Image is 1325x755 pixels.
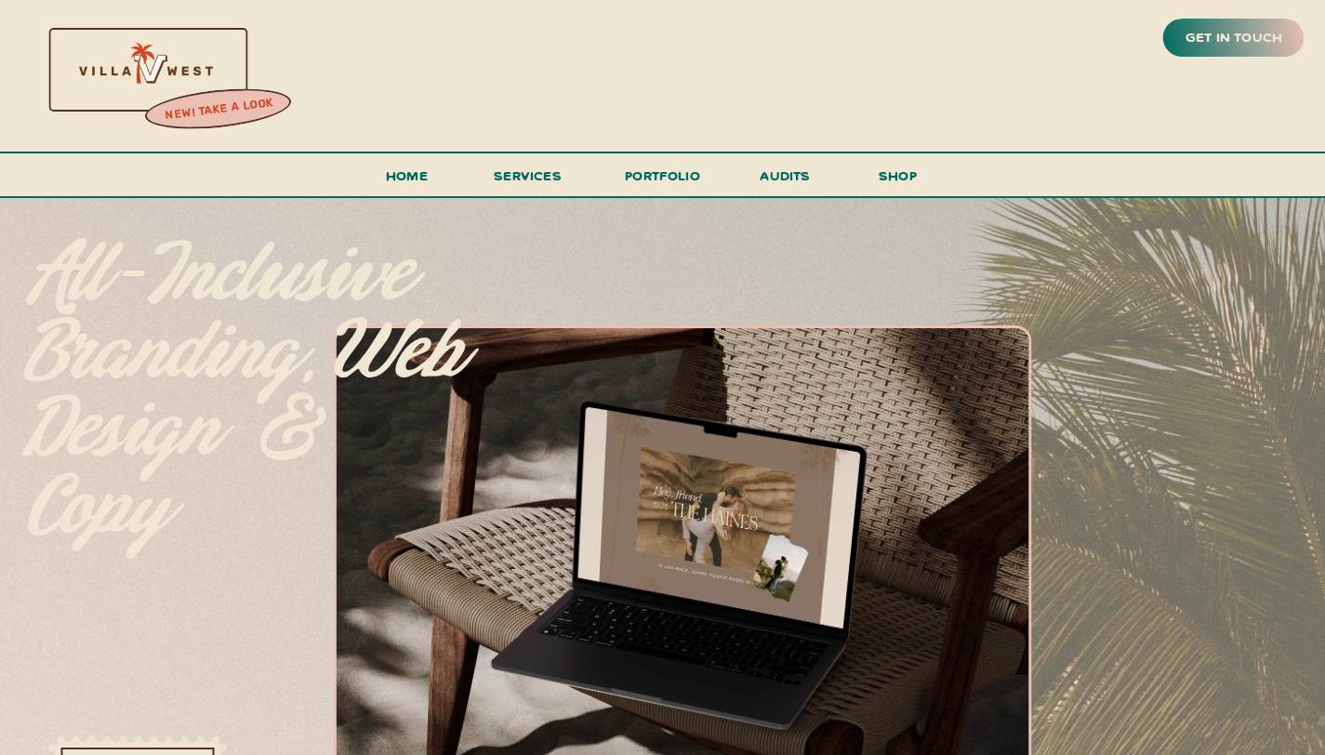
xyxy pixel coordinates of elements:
a: get in touch [1182,25,1286,51]
a: Home [378,164,436,198]
span: services [494,166,562,184]
p: All-inclusive branding, web design & copy [26,237,470,500]
a: shop [854,164,943,196]
a: services [489,164,567,198]
a: audits [758,164,814,196]
a: new! take a look [142,91,295,128]
a: portfolio [619,164,707,198]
